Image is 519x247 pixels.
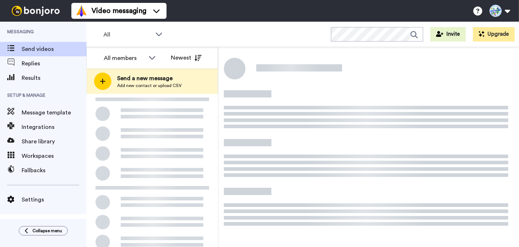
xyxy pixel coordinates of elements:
[104,54,145,62] div: All members
[22,74,86,82] span: Results
[22,166,86,175] span: Fallbacks
[32,228,62,234] span: Collapse menu
[92,6,146,16] span: Video messaging
[22,123,86,131] span: Integrations
[117,74,182,83] span: Send a new message
[22,108,86,117] span: Message template
[473,27,515,42] button: Upgrade
[117,83,182,88] span: Add new contact or upload CSV
[22,59,86,68] span: Replies
[165,51,207,65] button: Newest
[22,137,86,146] span: Share library
[9,6,63,16] img: bj-logo-header-white.svg
[76,5,87,17] img: vm-color.svg
[22,45,86,53] span: Send videos
[19,226,68,235] button: Collapse menu
[430,27,466,42] button: Invite
[103,30,152,39] span: All
[22,195,86,204] span: Settings
[22,152,86,160] span: Workspaces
